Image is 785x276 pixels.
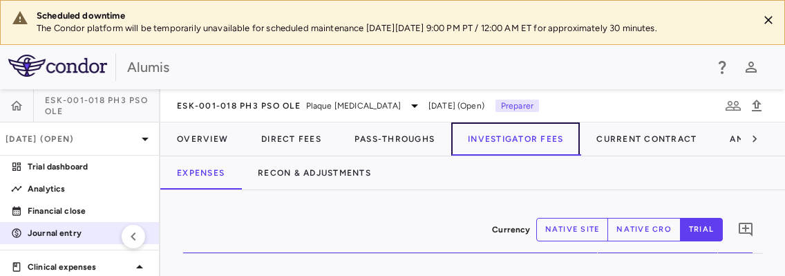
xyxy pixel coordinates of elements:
[492,223,530,236] p: Currency
[428,100,484,112] span: [DATE] (Open)
[451,122,580,156] button: Investigator Fees
[160,122,245,156] button: Overview
[536,218,609,241] button: native site
[8,55,107,77] img: logo-full-SnFGN8VE.png
[607,218,681,241] button: native cro
[680,218,723,241] button: trial
[37,10,747,22] div: Scheduled downtime
[37,22,747,35] p: The Condor platform will be temporarily unavailable for scheduled maintenance [DATE][DATE] 9:00 P...
[177,100,301,111] span: ESK-001-018 Ph3 PsO OLE
[28,160,148,173] p: Trial dashboard
[45,95,159,117] span: ESK-001-018 Ph3 PsO OLE
[495,100,539,112] p: Preparer
[580,122,713,156] button: Current Contract
[338,122,451,156] button: Pass-Throughs
[28,227,148,239] p: Journal entry
[245,122,338,156] button: Direct Fees
[758,10,779,30] button: Close
[28,183,148,195] p: Analytics
[28,205,148,217] p: Financial close
[160,156,241,190] button: Expenses
[734,218,757,241] button: Add comment
[306,100,401,112] span: Plaque [MEDICAL_DATA]
[127,57,705,77] div: Alumis
[6,133,137,145] p: [DATE] (Open)
[737,221,754,238] svg: Add comment
[241,156,388,190] button: Recon & Adjustments
[28,261,131,273] p: Clinical expenses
